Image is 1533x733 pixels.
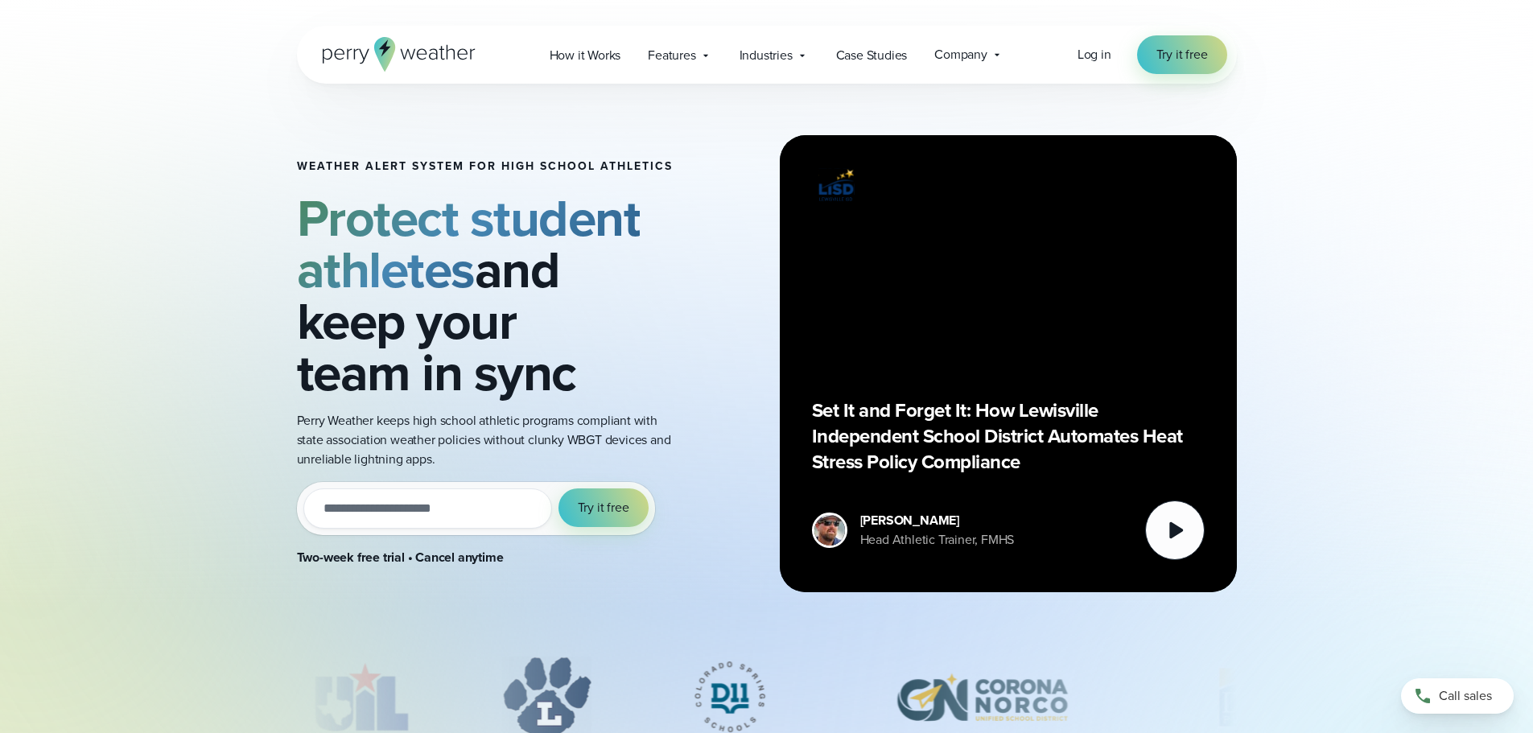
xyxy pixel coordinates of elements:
img: Lewisville ISD logo [812,167,860,204]
span: Case Studies [836,46,908,65]
div: Head Athletic Trainer, FMHS [860,530,1015,550]
h1: Weather Alert System for High School Athletics [297,160,674,173]
strong: Two-week free trial • Cancel anytime [297,548,504,566]
strong: Protect student athletes [297,180,641,307]
a: Call sales [1401,678,1514,714]
span: Call sales [1439,686,1492,706]
p: Perry Weather keeps high school athletic programs compliant with state association weather polici... [297,411,674,469]
span: Try it free [578,498,629,517]
a: Log in [1078,45,1111,64]
span: Try it free [1156,45,1208,64]
p: Set It and Forget It: How Lewisville Independent School District Automates Heat Stress Policy Com... [812,397,1205,475]
span: Industries [740,46,793,65]
div: [PERSON_NAME] [860,511,1015,530]
span: Features [648,46,695,65]
img: cody-henschke-headshot [814,515,845,546]
a: How it Works [536,39,635,72]
a: Case Studies [822,39,921,72]
h2: and keep your team in sync [297,192,674,398]
button: Try it free [558,488,649,527]
span: Company [934,45,987,64]
a: Try it free [1137,35,1227,74]
span: How it Works [550,46,621,65]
